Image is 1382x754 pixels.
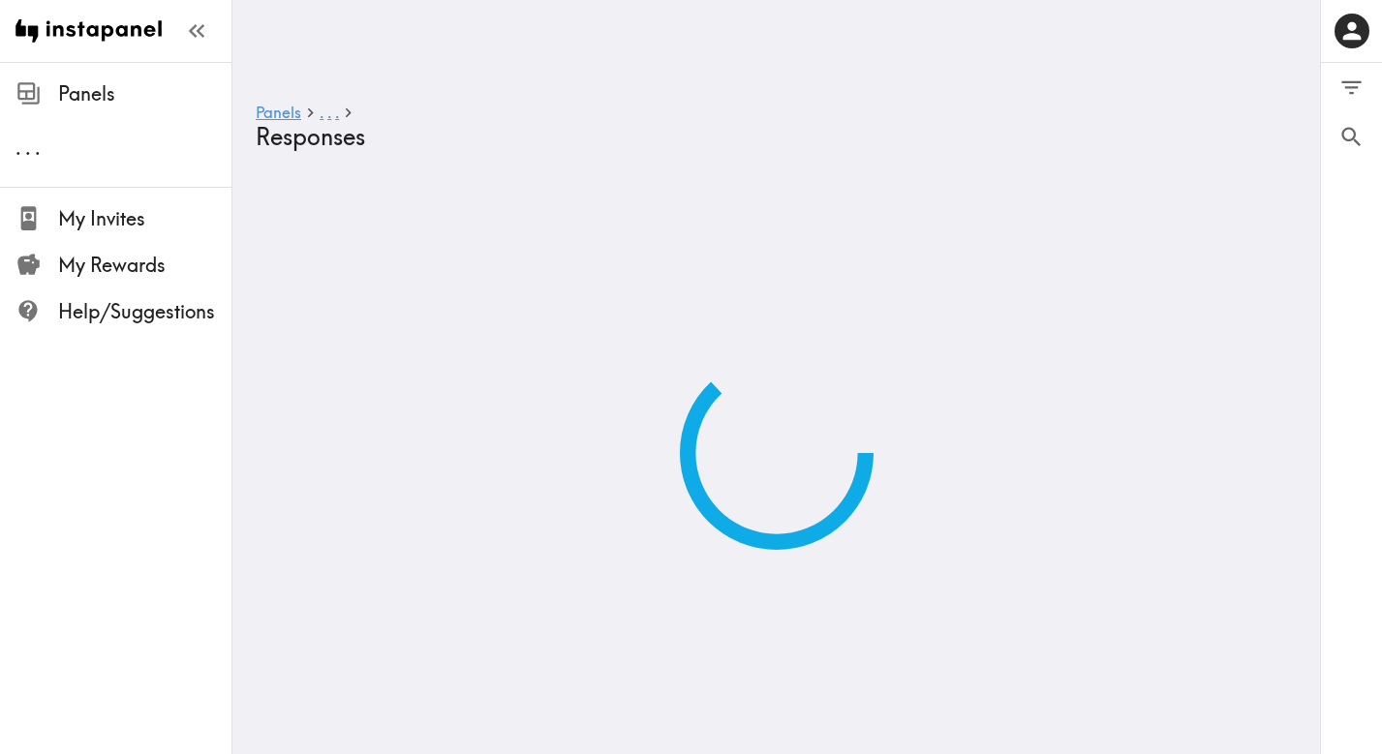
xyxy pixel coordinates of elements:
a: Panels [256,105,301,123]
span: . [335,103,339,122]
a: ... [320,105,339,123]
button: Search [1321,112,1382,162]
span: My Rewards [58,252,231,279]
h4: Responses [256,123,1281,151]
button: Filter Responses [1321,63,1382,112]
span: Search [1338,124,1365,150]
span: . [25,136,31,160]
span: Help/Suggestions [58,298,231,325]
span: Panels [58,80,231,107]
span: Filter Responses [1338,75,1365,101]
span: My Invites [58,205,231,232]
span: . [327,103,331,122]
span: . [35,136,41,160]
span: . [320,103,323,122]
span: . [15,136,21,160]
